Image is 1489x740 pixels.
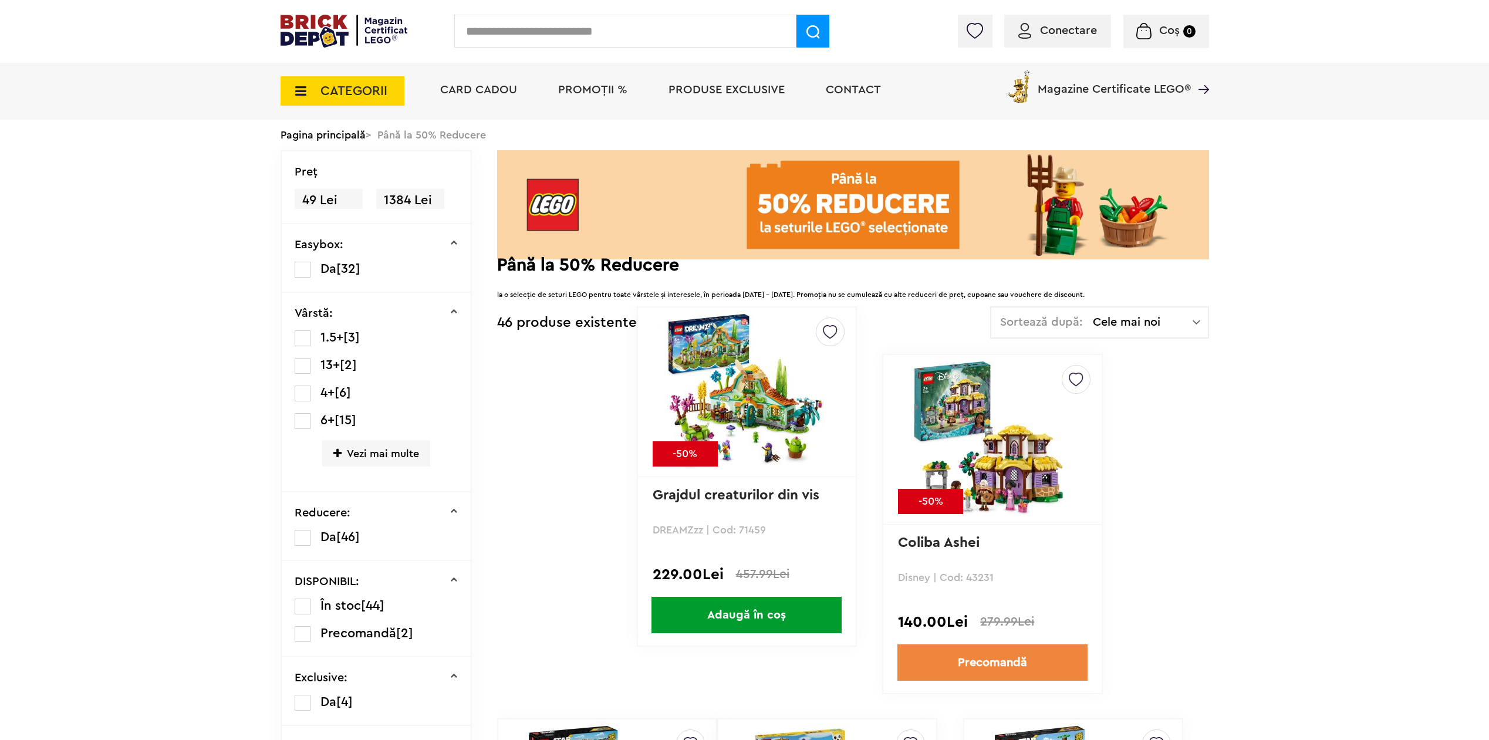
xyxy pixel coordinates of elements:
img: Landing page banner [497,150,1209,259]
span: Coș [1159,25,1180,36]
span: [2] [340,359,357,371]
div: -50% [898,489,963,514]
span: [44] [361,599,384,612]
span: 1.5+ [320,331,343,344]
div: 46 produse existente [497,306,637,340]
div: la o selecție de seturi LEGO pentru toate vârstele și interesele, în perioada [DATE] - [DATE]. Pr... [497,277,1209,300]
span: Conectare [1040,25,1097,36]
p: Preţ [295,166,318,178]
span: [15] [335,414,356,427]
span: 6+ [320,414,335,427]
p: DREAMZzz | Cod: 71459 [653,525,841,535]
a: Contact [826,84,881,96]
span: [2] [396,627,413,640]
span: Sortează după: [1000,316,1083,328]
p: DISPONIBIL: [295,576,359,587]
p: Disney | Cod: 43231 [898,572,1086,583]
span: Vezi mai multe [322,440,430,467]
span: În stoc [320,599,361,612]
a: Precomandă [897,644,1088,681]
p: Vârstă: [295,308,333,319]
span: 1384 Lei [376,189,444,212]
span: 229.00Lei [653,567,724,582]
span: Cele mai noi [1093,316,1193,328]
p: Exclusive: [295,672,347,684]
span: Precomandă [320,627,396,640]
a: Adaugă în coș [638,597,856,633]
span: [3] [343,331,360,344]
a: Pagina principală [281,130,366,140]
span: [4] [336,695,353,708]
span: Da [320,262,336,275]
span: [46] [336,530,360,543]
span: 457.99Lei [736,568,789,580]
span: 140.00Lei [898,615,968,629]
a: Coliba Ashei [898,536,980,550]
img: Grajdul creaturilor din vis [664,310,829,474]
p: Easybox: [295,239,343,251]
span: Magazine Certificate LEGO® [1038,68,1191,95]
span: 4+ [320,386,335,399]
a: Card Cadou [440,84,517,96]
a: Grajdul creaturilor din vis [653,488,819,502]
span: [32] [336,262,360,275]
span: CATEGORII [320,85,387,97]
span: 279.99Lei [980,616,1034,628]
img: Coliba Ashei [910,357,1075,522]
span: Da [320,530,336,543]
small: 0 [1183,25,1196,38]
p: Reducere: [295,507,350,519]
div: -50% [653,441,718,467]
span: 13+ [320,359,340,371]
span: Da [320,695,336,708]
a: Magazine Certificate LEGO® [1191,68,1209,80]
span: 49 Lei [295,189,363,212]
a: Produse exclusive [668,84,785,96]
span: Adaugă în coș [651,597,842,633]
span: [6] [335,386,351,399]
a: PROMOȚII % [558,84,627,96]
h2: Până la 50% Reducere [497,259,1209,271]
div: > Până la 50% Reducere [281,120,1209,150]
a: Conectare [1018,25,1097,36]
